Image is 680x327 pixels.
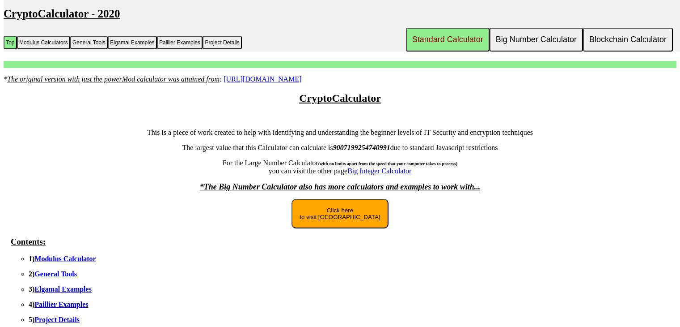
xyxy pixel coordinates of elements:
p: The largest value that this Calculator can calculate is due to standard Javascript restrictions [4,144,676,152]
p: This is a piece of work created to help with identifying and understanding the beginner levels of... [4,129,676,137]
button: Click hereto visit [GEOGRAPHIC_DATA] [291,199,388,228]
u: The original version with just the powerMod calculator was attained from [7,75,220,83]
a: Elgamal Examples [34,285,92,293]
button: Modulus Calculators [17,36,70,49]
b: 1) [29,255,96,262]
button: General Tools [70,36,108,49]
a: Paillier Examples [34,301,88,308]
a: Big Integer Calculator [347,167,411,175]
button: Project Details [203,36,242,49]
button: Blockchain Calculator [583,28,673,52]
b: 3) [29,285,92,293]
button: Elgamal Examples [108,36,157,49]
a: Modulus Calculator [34,255,96,262]
a: General Tools [34,270,77,278]
button: Top [4,36,17,49]
p: For the Large Number Calculator you can visit the other page [4,159,676,175]
b: 4) [29,301,88,308]
b: 5) [29,316,80,323]
u: CryptoCalculator - 2020 [4,8,120,20]
b: 9007199254740991 [333,144,390,151]
button: Paillier Examples [157,36,203,49]
span: (with no limits apart from the speed that your computer takes to process) [318,161,457,166]
a: Project Details [34,316,80,323]
font: *The Big Number Calculator also has more calculators and examples to work with... [200,182,481,191]
b: 2) [29,270,77,278]
a: [URL][DOMAIN_NAME] [224,75,301,83]
u: CryptoCalculator [299,92,381,104]
u: Contents: [11,237,46,246]
button: Big Number Calculator [490,28,583,52]
button: Standard Calculator [406,28,490,52]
